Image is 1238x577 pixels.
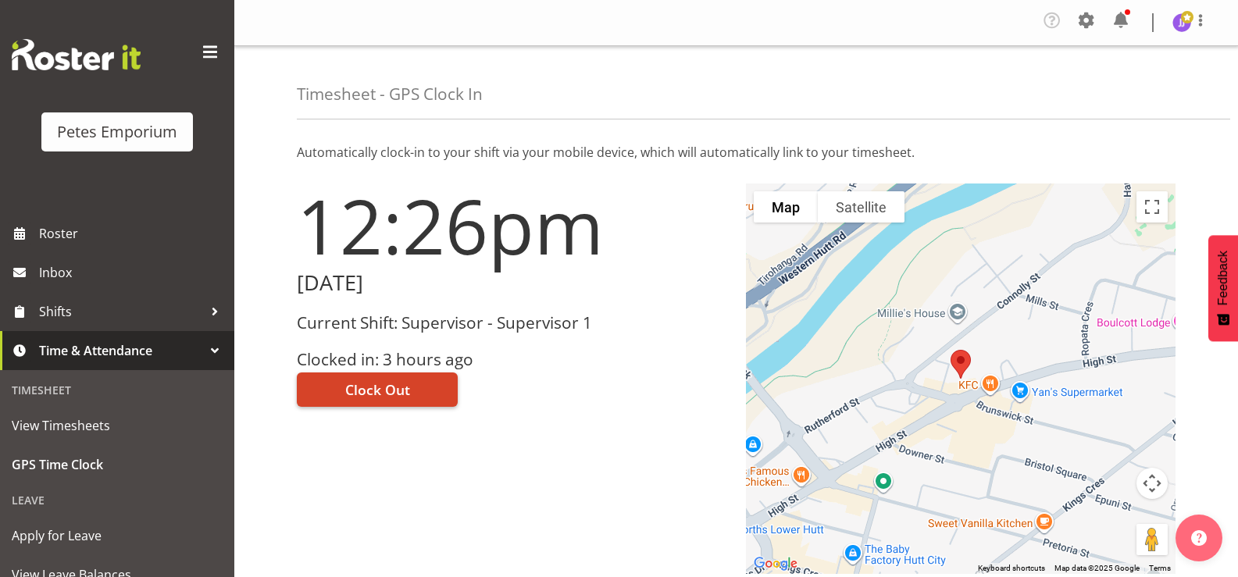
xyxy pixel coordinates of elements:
[297,372,458,407] button: Clock Out
[345,379,410,400] span: Clock Out
[297,351,727,369] h3: Clocked in: 3 hours ago
[1216,251,1230,305] span: Feedback
[4,445,230,484] a: GPS Time Clock
[1172,13,1191,32] img: janelle-jonkers702.jpg
[1136,468,1168,499] button: Map camera controls
[297,183,727,268] h1: 12:26pm
[750,554,801,574] a: Open this area in Google Maps (opens a new window)
[12,524,223,547] span: Apply for Leave
[297,143,1176,162] p: Automatically clock-in to your shift via your mobile device, which will automatically link to you...
[1136,524,1168,555] button: Drag Pegman onto the map to open Street View
[12,453,223,476] span: GPS Time Clock
[39,339,203,362] span: Time & Attendance
[57,120,177,144] div: Petes Emporium
[12,414,223,437] span: View Timesheets
[754,191,818,223] button: Show street map
[4,516,230,555] a: Apply for Leave
[4,484,230,516] div: Leave
[750,554,801,574] img: Google
[12,39,141,70] img: Rosterit website logo
[297,314,727,332] h3: Current Shift: Supervisor - Supervisor 1
[39,300,203,323] span: Shifts
[39,261,227,284] span: Inbox
[297,271,727,295] h2: [DATE]
[1136,191,1168,223] button: Toggle fullscreen view
[4,406,230,445] a: View Timesheets
[978,563,1045,574] button: Keyboard shortcuts
[1149,564,1171,572] a: Terms (opens in new tab)
[1208,235,1238,341] button: Feedback - Show survey
[4,374,230,406] div: Timesheet
[818,191,904,223] button: Show satellite imagery
[1054,564,1140,572] span: Map data ©2025 Google
[1191,530,1207,546] img: help-xxl-2.png
[297,85,483,103] h4: Timesheet - GPS Clock In
[39,222,227,245] span: Roster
